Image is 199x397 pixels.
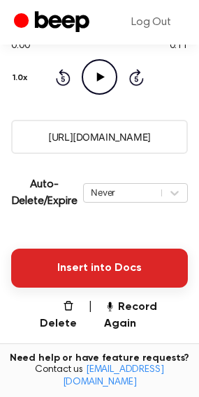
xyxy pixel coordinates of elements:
[11,39,29,54] span: 0:00
[170,39,188,54] span: 0:11
[117,6,185,39] a: Log Out
[91,186,154,199] div: Never
[11,66,33,90] button: 1.0x
[14,9,93,36] a: Beep
[104,299,188,332] button: Record Again
[63,365,164,387] a: [EMAIL_ADDRESS][DOMAIN_NAME]
[8,364,191,389] span: Contact us
[11,249,188,288] button: Insert into Docs
[11,176,78,210] p: Auto-Delete/Expire
[88,299,93,332] span: |
[28,299,77,332] button: Delete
